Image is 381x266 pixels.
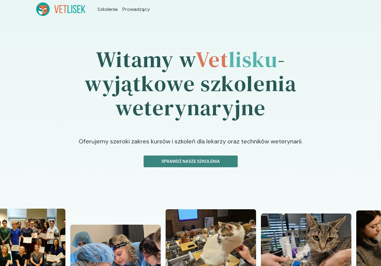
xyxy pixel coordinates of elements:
p: Oferujemy szeroki zakres kursów i szkoleń dla lekarzy oraz techników weterynarii. [64,137,318,155]
button: Sprawdź nasze szkolenia [144,155,238,167]
a: Prowadzący [122,6,150,13]
span: Vet [195,44,228,74]
span: lisku [229,44,278,74]
p: Sprawdź nasze szkolenia [149,158,233,165]
h1: Witamy w - wyjątkowe szkolenia weterynaryjne [36,30,345,137]
a: Szkolenia [97,6,118,13]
